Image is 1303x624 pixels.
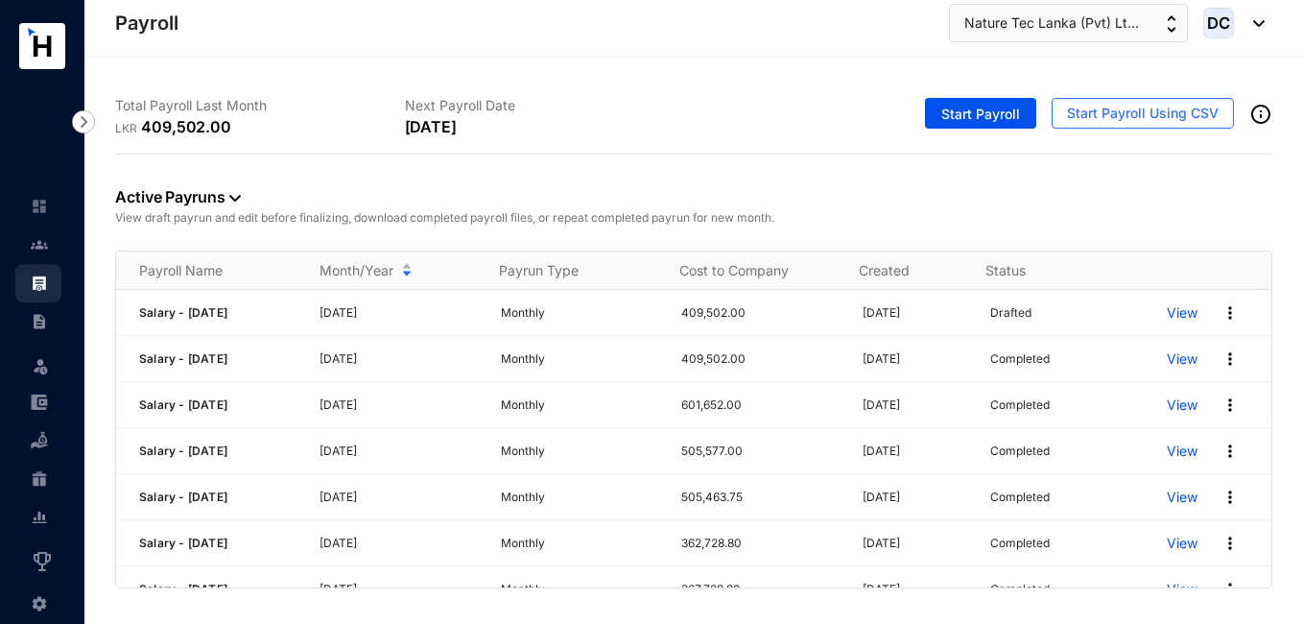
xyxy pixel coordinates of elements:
[139,582,227,596] span: Salary - [DATE]
[320,442,477,461] p: [DATE]
[964,12,1139,34] span: Nature Tec Lanka (Pvt) Lt...
[31,313,48,330] img: contract-unselected.99e2b2107c0a7dd48938.svg
[501,580,658,599] p: Monthly
[949,4,1188,42] button: Nature Tec Lanka (Pvt) Lt...
[116,252,296,290] th: Payroll Name
[990,349,1050,369] p: Completed
[863,580,967,599] p: [DATE]
[139,490,227,504] span: Salary - [DATE]
[863,488,967,507] p: [DATE]
[501,534,658,553] p: Monthly
[1052,98,1234,129] button: Start Payroll Using CSV
[31,275,48,292] img: payroll.289672236c54bbec4828.svg
[863,534,967,553] p: [DATE]
[405,96,695,115] p: Next Payroll Date
[863,303,967,323] p: [DATE]
[139,351,227,366] span: Salary - [DATE]
[1220,396,1240,415] img: more.27664ee4a8faa814348e188645a3c1fc.svg
[656,252,837,290] th: Cost to Company
[1167,303,1197,323] a: View
[681,442,839,461] p: 505,577.00
[962,252,1138,290] th: Status
[501,303,658,323] p: Monthly
[31,236,48,253] img: people-unselected.118708e94b43a90eceab.svg
[320,488,477,507] p: [DATE]
[115,187,241,206] a: Active Payruns
[320,534,477,553] p: [DATE]
[1167,442,1197,461] a: View
[863,396,967,415] p: [DATE]
[681,396,839,415] p: 601,652.00
[15,302,61,341] li: Contracts
[1220,534,1240,553] img: more.27664ee4a8faa814348e188645a3c1fc.svg
[1167,349,1197,369] p: View
[31,595,48,612] img: settings-unselected.1febfda315e6e19643a1.svg
[501,349,658,369] p: Monthly
[31,356,50,375] img: leave-unselected.2934df6273408c3f84d9.svg
[31,509,48,526] img: report-unselected.e6a6b4230fc7da01f883.svg
[229,195,241,202] img: dropdown-black.8e83cc76930a90b1a4fdb6d089b7bf3a.svg
[139,444,227,458] span: Salary - [DATE]
[681,303,839,323] p: 409,502.00
[139,397,227,412] span: Salary - [DATE]
[863,349,967,369] p: [DATE]
[1220,303,1240,323] img: more.27664ee4a8faa814348e188645a3c1fc.svg
[31,432,48,449] img: loan-unselected.d74d20a04637f2d15ab5.svg
[1167,580,1197,599] a: View
[990,442,1050,461] p: Completed
[405,115,457,138] p: [DATE]
[31,198,48,215] img: home-unselected.a29eae3204392db15eaf.svg
[476,252,656,290] th: Payrun Type
[501,442,658,461] p: Monthly
[1220,442,1240,461] img: more.27664ee4a8faa814348e188645a3c1fc.svg
[31,470,48,488] img: gratuity-unselected.a8c340787eea3cf492d7.svg
[863,442,967,461] p: [DATE]
[990,396,1050,415] p: Completed
[681,580,839,599] p: 367,728.80
[990,534,1050,553] p: Completed
[1167,396,1197,415] a: View
[139,536,227,550] span: Salary - [DATE]
[1167,15,1176,33] img: up-down-arrow.74152d26bf9780fbf563ca9c90304185.svg
[320,580,477,599] p: [DATE]
[1220,488,1240,507] img: more.27664ee4a8faa814348e188645a3c1fc.svg
[31,550,54,573] img: award_outlined.f30b2bda3bf6ea1bf3dd.svg
[15,226,61,264] li: Contacts
[15,264,61,302] li: Payroll
[1220,580,1240,599] img: more.27664ee4a8faa814348e188645a3c1fc.svg
[15,498,61,537] li: Reports
[115,119,141,138] p: LKR
[681,349,839,369] p: 409,502.00
[681,488,839,507] p: 505,463.75
[1167,534,1197,553] a: View
[320,261,393,280] span: Month/Year
[31,394,48,411] img: expense-unselected.2edcf0507c847f3e9e96.svg
[15,460,61,498] li: Gratuity
[1167,488,1197,507] a: View
[1249,103,1272,126] img: info-outined.c2a0bb1115a2853c7f4cb4062ec879bc.svg
[320,303,477,323] p: [DATE]
[836,252,962,290] th: Created
[320,396,477,415] p: [DATE]
[1244,20,1265,27] img: dropdown-black.8e83cc76930a90b1a4fdb6d089b7bf3a.svg
[72,110,95,133] img: nav-icon-right.af6afadce00d159da59955279c43614e.svg
[1067,104,1219,123] span: Start Payroll Using CSV
[990,580,1050,599] p: Completed
[681,534,839,553] p: 362,728.80
[115,96,405,115] p: Total Payroll Last Month
[115,10,178,36] p: Payroll
[320,349,477,369] p: [DATE]
[990,303,1031,323] p: Drafted
[115,208,1272,228] p: View draft payrun and edit before finalizing, download completed payroll files, or repeat complet...
[501,396,658,415] p: Monthly
[925,98,1036,129] button: Start Payroll
[1220,349,1240,369] img: more.27664ee4a8faa814348e188645a3c1fc.svg
[501,488,658,507] p: Monthly
[15,421,61,460] li: Loan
